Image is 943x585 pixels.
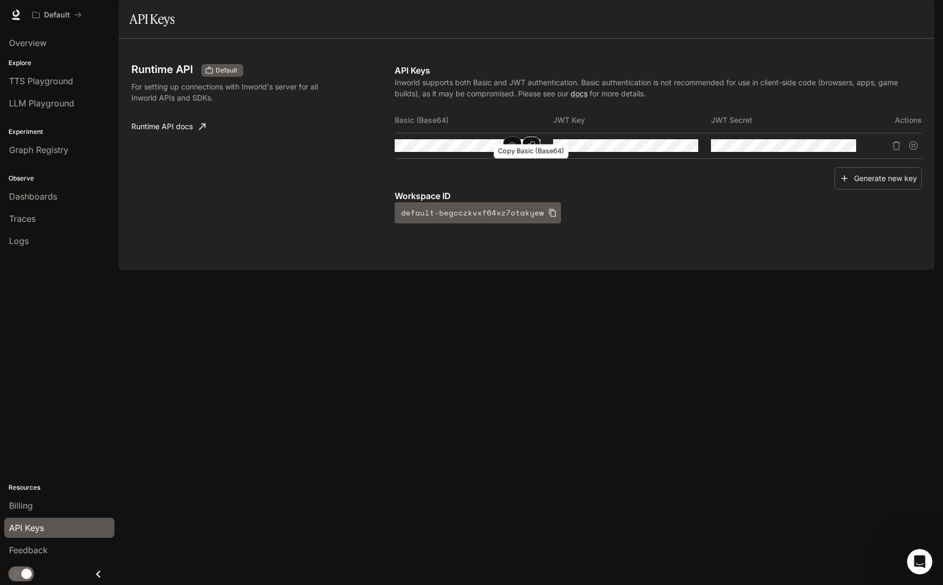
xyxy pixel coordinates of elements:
[201,64,243,77] div: These keys will apply to your current workspace only
[28,4,86,25] button: All workspaces
[888,137,905,154] button: Delete API key
[553,107,711,133] th: JWT Key
[571,89,588,98] a: docs
[131,81,323,103] p: For setting up connections with Inworld's server for all Inworld APIs and SDKs.
[395,107,553,133] th: Basic (Base64)
[395,202,561,223] button: default-begcczkvxf64xz7otakyew
[395,77,922,99] p: Inworld supports both Basic and JWT authentication. Basic authentication is not recommended for u...
[129,8,174,30] h1: API Keys
[522,137,540,155] button: Copy Basic (Base64)
[834,167,922,190] button: Generate new key
[211,66,242,75] span: Default
[395,64,922,77] p: API Keys
[494,145,568,159] div: Copy Basic (Base64)
[127,116,210,137] a: Runtime API docs
[869,107,922,133] th: Actions
[131,64,193,75] h3: Runtime API
[905,137,922,154] button: Suspend API key
[395,190,922,202] p: Workspace ID
[907,549,932,574] iframe: Intercom live chat
[44,11,70,20] p: Default
[711,107,869,133] th: JWT Secret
